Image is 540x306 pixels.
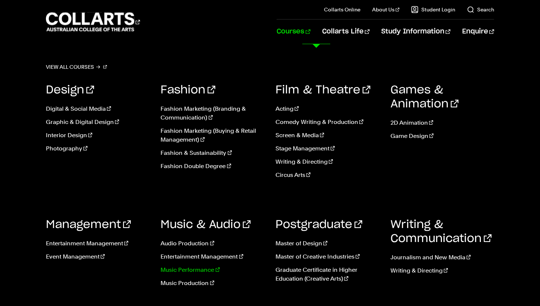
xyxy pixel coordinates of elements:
a: Design [46,85,94,96]
a: Digital & Social Media [46,104,150,113]
a: Photography [46,144,150,153]
a: 2D Animation [390,118,494,127]
a: Writing & Directing [276,157,379,166]
a: Games & Animation [390,85,458,110]
a: Screen & Media [276,131,379,140]
div: Go to homepage [46,11,140,32]
a: Search [467,6,494,13]
a: Music & Audio [161,219,251,230]
a: Student Login [411,6,455,13]
a: About Us [372,6,399,13]
a: Music Production [161,279,264,288]
a: Interior Design [46,131,150,140]
a: View all courses [46,62,107,72]
a: Courses [277,19,310,44]
a: Stage Management [276,144,379,153]
a: Fashion [161,85,215,96]
a: Circus Arts [276,171,379,179]
a: Study Information [381,19,450,44]
a: Acting [276,104,379,113]
a: Writing & Directing [390,266,494,275]
a: Fashion & Sustainability [161,149,264,157]
a: Film & Theatre [276,85,370,96]
a: Management [46,219,131,230]
a: Event Management [46,252,150,261]
a: Journalism and New Media [390,253,494,262]
a: Graduate Certificate in Higher Education (Creative Arts) [276,266,379,283]
a: Master of Creative Industries [276,252,379,261]
a: Graphic & Digital Design [46,118,150,127]
a: Collarts Life [322,19,370,44]
a: Collarts Online [324,6,360,13]
a: Enquire [462,19,494,44]
a: Writing & Communication [390,219,492,244]
a: Fashion Double Degree [161,162,264,171]
a: Entertainment Management [161,252,264,261]
a: Audio Production [161,239,264,248]
a: Game Design [390,132,494,140]
a: Entertainment Management [46,239,150,248]
a: Postgraduate [276,219,362,230]
a: Music Performance [161,266,264,274]
a: Comedy Writing & Production [276,118,379,127]
a: Fashion Marketing (Buying & Retail Management) [161,127,264,144]
a: Fashion Marketing (Branding & Communication) [161,104,264,122]
a: Master of Design [276,239,379,248]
